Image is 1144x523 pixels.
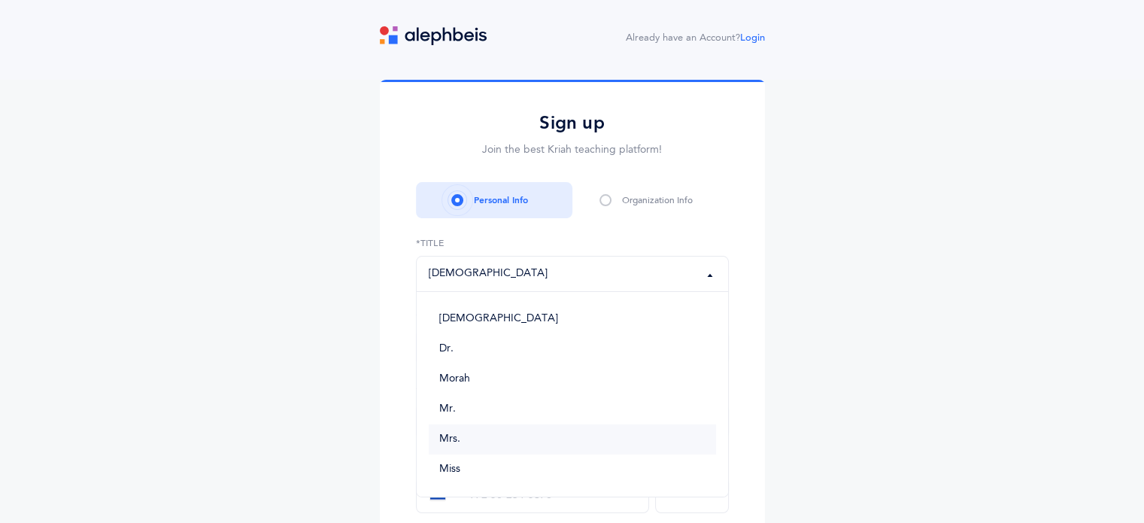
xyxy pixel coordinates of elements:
[622,193,693,207] div: Organization Info
[439,372,470,386] span: Morah
[449,490,457,500] span: ▼
[416,142,729,158] p: Join the best Kriah teaching platform!
[429,266,548,281] div: [DEMOGRAPHIC_DATA]
[439,342,454,356] span: Dr.
[626,31,765,46] div: Already have an Account?
[439,463,460,476] span: Miss
[416,256,729,292] button: Rabbi
[416,111,729,135] h2: Sign up
[380,26,487,45] img: logo.svg
[439,433,460,446] span: Mrs.
[439,312,558,326] span: [DEMOGRAPHIC_DATA]
[439,403,456,416] span: Mr.
[416,236,729,250] label: *Title
[474,193,528,207] div: Personal Info
[740,32,765,43] a: Login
